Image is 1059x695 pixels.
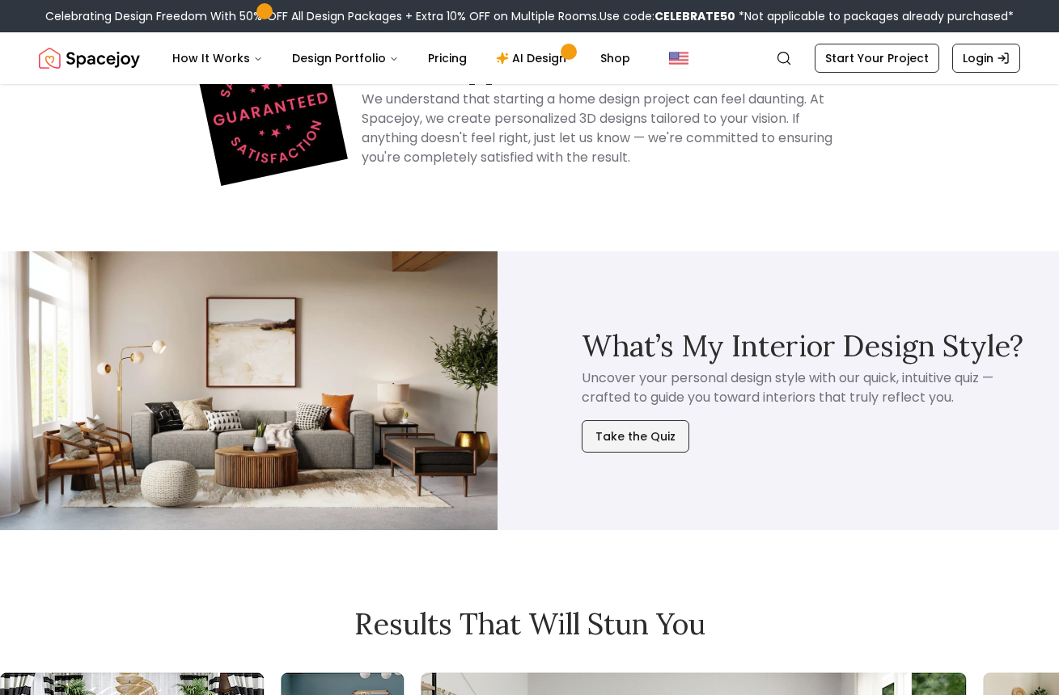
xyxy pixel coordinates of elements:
p: Uncover your personal design style with our quick, intuitive quiz — crafted to guide you toward i... [582,369,1040,407]
button: Take the Quiz [582,420,689,453]
a: AI Design [483,42,584,74]
a: Shop [587,42,643,74]
h3: What’s My Interior Design Style? [582,330,1023,362]
nav: Main [159,42,643,74]
div: Celebrating Design Freedom With 50% OFF All Design Packages + Extra 10% OFF on Multiple Rooms. [45,8,1014,24]
div: Happiness Guarantee Information [167,44,892,174]
h4: We understand that starting a home design project can feel daunting. At Spacejoy, we create perso... [362,90,854,167]
a: Login [952,44,1020,73]
button: How It Works [159,42,276,74]
a: Start Your Project [815,44,939,73]
img: United States [669,48,688,68]
a: Spacejoy [39,42,140,74]
button: Design Portfolio [279,42,412,74]
span: *Not applicable to packages already purchased* [735,8,1014,24]
span: Use code: [599,8,735,24]
nav: Global [39,32,1020,84]
img: Spacejoy logo representing our Happiness Guaranteed promise [194,32,348,186]
h2: Results that will stun you [39,608,1020,640]
img: Spacejoy Logo [39,42,140,74]
a: Pricing [415,42,480,74]
b: CELEBRATE50 [654,8,735,24]
a: Take the Quiz [582,407,689,453]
